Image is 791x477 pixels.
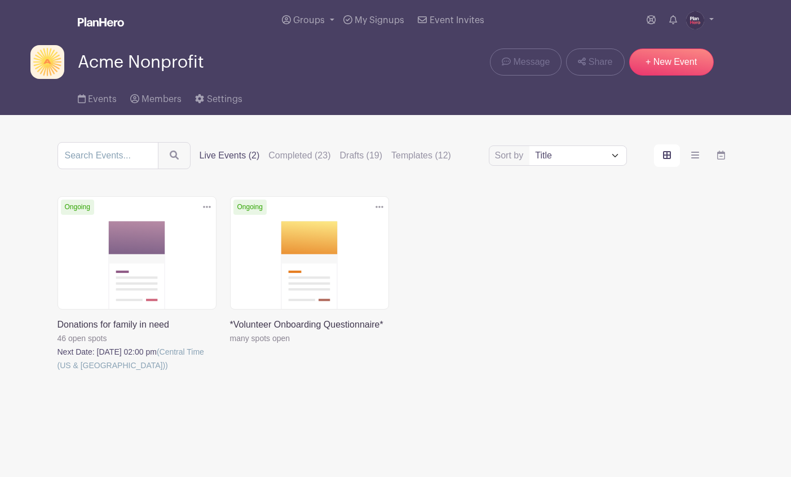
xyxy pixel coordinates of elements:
label: Completed (23) [268,149,330,162]
a: + New Event [629,48,714,76]
span: Members [142,95,182,104]
input: Search Events... [58,142,158,169]
div: filters [200,149,451,162]
span: Share [589,55,613,69]
a: Members [130,79,182,115]
span: Event Invites [430,16,484,25]
a: Share [566,48,624,76]
span: Settings [207,95,242,104]
div: order and view [654,144,734,167]
label: Templates (12) [391,149,451,162]
img: PH-Logo-Circle-Centered-Purple.jpg [686,11,704,29]
a: Events [78,79,117,115]
a: Message [490,48,562,76]
img: logo_white-6c42ec7e38ccf1d336a20a19083b03d10ae64f83f12c07503d8b9e83406b4c7d.svg [78,17,124,26]
span: Message [513,55,550,69]
span: Acme Nonprofit [78,53,204,72]
span: Events [88,95,117,104]
label: Drafts (19) [340,149,383,162]
label: Live Events (2) [200,149,260,162]
a: Settings [195,79,242,115]
span: My Signups [355,16,404,25]
label: Sort by [495,149,527,162]
span: Groups [293,16,325,25]
img: Acme-logo-ph.png [30,45,64,79]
